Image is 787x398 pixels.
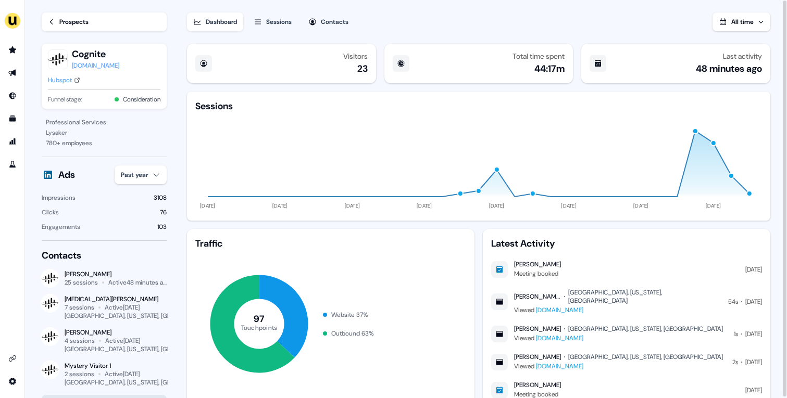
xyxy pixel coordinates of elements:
div: Viewed [514,361,723,371]
div: 76 [160,207,167,217]
div: [GEOGRAPHIC_DATA], [US_STATE], [GEOGRAPHIC_DATA] [568,353,723,361]
a: [DOMAIN_NAME] [72,60,119,71]
div: Mystery Visitor 1 [65,362,167,370]
tspan: [DATE] [633,202,649,209]
div: Clicks [42,207,59,217]
span: All time [731,18,754,26]
div: Active 48 minutes ago [108,278,167,287]
div: [DATE] [745,329,762,339]
div: 25 sessions [65,278,98,287]
div: [PERSON_NAME] [514,292,561,301]
div: Meeting booked [514,268,561,279]
button: Cognite [72,48,119,60]
div: Last activity [723,52,762,60]
tspan: 97 [254,313,265,325]
div: Contacts [42,249,167,262]
a: Go to prospects [4,42,21,58]
a: Go to attribution [4,133,21,150]
div: Contacts [321,17,348,27]
div: 780 + employees [46,138,163,148]
div: Dashboard [206,17,237,27]
div: [DATE] [745,357,762,367]
div: Active [DATE] [105,337,140,345]
div: 2 sessions [65,370,94,378]
a: Go to outbound experience [4,65,21,81]
div: Lysaker [46,127,163,138]
div: [MEDICAL_DATA][PERSON_NAME] [65,295,167,303]
div: Impressions [42,192,76,203]
div: 3108 [154,192,167,203]
div: [GEOGRAPHIC_DATA], [US_STATE], [GEOGRAPHIC_DATA] [65,312,221,320]
div: Active [DATE] [105,370,140,378]
button: Contacts [302,12,355,31]
div: Traffic [195,237,466,250]
span: Funnel stage: [48,94,82,105]
tspan: [DATE] [345,202,360,209]
div: Visitors [343,52,368,60]
div: [PERSON_NAME] [514,381,561,389]
div: Website 37 % [331,310,368,320]
div: Viewed [514,305,722,315]
a: [DOMAIN_NAME] [536,334,583,342]
div: 103 [157,222,167,232]
div: Total time spent [513,52,565,60]
a: Go to integrations [4,350,21,367]
div: Latest Activity [491,237,762,250]
div: [PERSON_NAME] [65,270,167,278]
div: [GEOGRAPHIC_DATA], [US_STATE], [GEOGRAPHIC_DATA] [568,288,722,305]
div: 2s [732,357,738,367]
div: 4 sessions [65,337,95,345]
div: Hubspot [48,75,72,85]
div: 1s [734,329,738,339]
div: [GEOGRAPHIC_DATA], [US_STATE], [GEOGRAPHIC_DATA] [568,325,723,333]
button: Past year [115,165,167,184]
div: [PERSON_NAME] [65,328,167,337]
div: Sessions [195,100,233,112]
div: 48 minutes ago [696,62,762,75]
a: [DOMAIN_NAME] [536,362,583,370]
tspan: [DATE] [561,202,577,209]
div: [GEOGRAPHIC_DATA], [US_STATE], [GEOGRAPHIC_DATA] [65,378,221,387]
div: 23 [357,62,368,75]
div: Ads [58,169,75,181]
div: [DATE] [745,264,762,275]
div: 7 sessions [65,303,94,312]
div: [PERSON_NAME] [514,325,561,333]
button: Consideration [123,94,160,105]
tspan: [DATE] [706,202,721,209]
button: All time [713,12,770,31]
div: [PERSON_NAME] [514,353,561,361]
tspan: [DATE] [272,202,288,209]
a: Hubspot [48,75,80,85]
tspan: [DATE] [200,202,216,209]
div: Engagements [42,222,80,232]
div: Outbound 63 % [331,328,374,339]
a: Prospects [42,12,167,31]
tspan: Touchpoints [241,323,278,331]
tspan: [DATE] [417,202,432,209]
a: Go to integrations [4,373,21,390]
tspan: [DATE] [489,202,505,209]
div: Sessions [266,17,292,27]
div: Prospects [59,17,89,27]
div: Viewed [514,333,723,343]
a: Go to Inbound [4,87,21,104]
div: 54s [728,297,738,307]
a: Go to experiments [4,156,21,173]
div: Professional Services [46,117,163,127]
a: Go to templates [4,110,21,127]
button: Dashboard [187,12,243,31]
div: 44:17m [534,62,565,75]
div: [DATE] [745,385,762,395]
div: Active [DATE] [105,303,140,312]
div: [GEOGRAPHIC_DATA], [US_STATE], [GEOGRAPHIC_DATA] [65,345,221,353]
a: [DOMAIN_NAME] [536,306,583,314]
div: [DATE] [745,297,762,307]
button: Sessions [247,12,298,31]
div: [PERSON_NAME] [514,260,561,268]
